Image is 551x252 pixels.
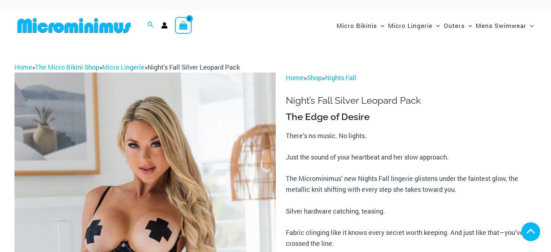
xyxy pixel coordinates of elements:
[286,73,537,83] p: > >
[476,16,526,35] span: Mens Swimwear
[147,63,240,71] span: Night’s Fall Silver Leopard Pack
[14,63,240,71] span: » » »
[286,95,537,106] h1: Night’s Fall Silver Leopard Pack
[335,15,386,37] a: Micro BikinisMenu ToggleMenu Toggle
[474,15,535,37] a: Mens SwimwearMenu ToggleMenu Toggle
[307,73,322,82] a: Shop
[325,73,356,82] a: Nights Fall
[175,17,192,34] a: View Shopping Cart, empty
[442,15,474,37] a: OutersMenu ToggleMenu Toggle
[377,16,384,35] span: Menu Toggle
[388,16,433,35] span: Micro Lingerie
[102,63,145,71] a: Micro Lingerie
[334,13,537,38] nav: Site Navigation
[337,16,377,35] span: Micro Bikinis
[286,111,537,123] h3: The Edge of Desire
[14,17,134,34] img: MM SHOP LOGO FLAT
[147,21,154,30] a: Search icon link
[161,22,168,29] a: Account icon link
[465,16,472,35] span: Menu Toggle
[14,63,32,71] a: Home
[386,15,442,37] a: Micro LingerieMenu ToggleMenu Toggle
[526,16,534,35] span: Menu Toggle
[433,16,440,35] span: Menu Toggle
[35,63,99,71] a: The Micro Bikini Shop
[286,73,304,82] a: Home
[444,16,465,35] span: Outers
